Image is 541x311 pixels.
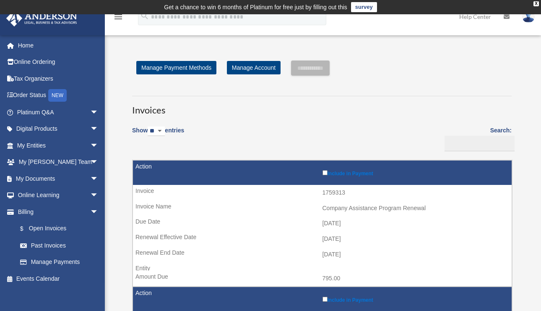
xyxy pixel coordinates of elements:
[6,203,107,220] a: Billingarrow_drop_down
[113,12,123,22] i: menu
[12,254,107,271] a: Manage Payments
[6,187,111,204] a: Online Learningarrow_drop_down
[6,137,111,154] a: My Entitiesarrow_drop_down
[136,61,216,74] a: Manage Payment Methods
[6,87,111,104] a: Order StatusNEW
[442,125,512,151] label: Search:
[90,170,107,187] span: arrow_drop_down
[227,61,281,74] a: Manage Account
[90,137,107,154] span: arrow_drop_down
[164,2,347,12] div: Get a chance to win 6 months of Platinum for free just by filling out this
[133,216,512,232] td: [DATE]
[6,54,111,71] a: Online Ordering
[351,2,377,12] a: survey
[6,170,111,187] a: My Documentsarrow_drop_down
[323,297,328,302] input: Include in Payment
[113,15,123,22] a: menu
[148,127,165,136] select: Showentries
[90,121,107,138] span: arrow_drop_down
[323,169,508,177] label: Include in Payment
[133,185,512,201] td: 1759313
[90,154,107,171] span: arrow_drop_down
[533,1,539,6] div: close
[132,125,184,145] label: Show entries
[48,89,67,102] div: NEW
[90,187,107,204] span: arrow_drop_down
[323,170,328,175] input: Include in Payment
[90,104,107,121] span: arrow_drop_down
[133,271,512,287] td: 795.00
[323,205,508,212] div: Company Assistance Program Renewal
[6,154,111,171] a: My [PERSON_NAME] Teamarrow_drop_down
[445,136,515,152] input: Search:
[90,203,107,221] span: arrow_drop_down
[6,104,111,121] a: Platinum Q&Aarrow_drop_down
[25,224,29,234] span: $
[6,121,111,137] a: Digital Productsarrow_drop_down
[6,270,111,287] a: Events Calendar
[4,10,80,26] img: Anderson Advisors Platinum Portal
[12,220,103,237] a: $Open Invoices
[132,96,512,117] h3: Invoices
[522,11,535,23] img: User Pic
[323,295,508,303] label: Include in Payment
[6,70,111,87] a: Tax Organizers
[6,37,111,54] a: Home
[133,231,512,247] td: [DATE]
[133,247,512,263] td: [DATE]
[12,237,107,254] a: Past Invoices
[140,11,149,21] i: search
